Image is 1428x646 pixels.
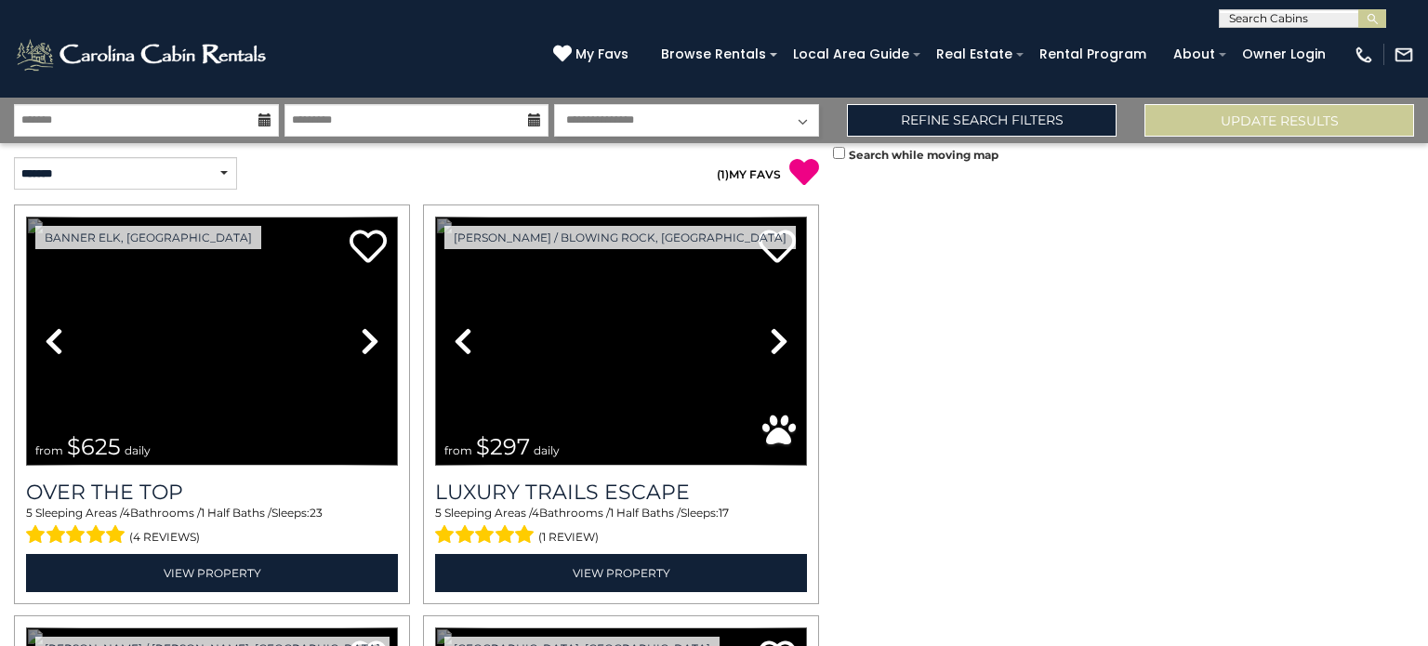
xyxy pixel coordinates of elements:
a: Banner Elk, [GEOGRAPHIC_DATA] [35,226,261,249]
span: (4 reviews) [129,525,200,549]
span: daily [534,443,560,457]
span: 4 [532,506,539,520]
a: [PERSON_NAME] / Blowing Rock, [GEOGRAPHIC_DATA] [444,226,796,249]
span: 5 [435,506,442,520]
a: Over The Top [26,480,398,505]
a: About [1164,40,1224,69]
span: ( ) [717,167,729,181]
img: phone-regular-white.png [1354,45,1374,65]
a: Browse Rentals [652,40,775,69]
span: (1 review) [538,525,599,549]
a: My Favs [553,45,633,65]
img: White-1-2.png [14,36,271,73]
span: 17 [719,506,729,520]
a: Refine Search Filters [847,104,1117,137]
span: My Favs [575,45,628,64]
div: Sleeping Areas / Bathrooms / Sleeps: [26,505,398,549]
span: 5 [26,506,33,520]
small: Search while moving map [849,148,998,162]
span: 23 [310,506,323,520]
img: dummy-image.jpg [435,217,807,466]
a: (1)MY FAVS [717,167,781,181]
input: Search while moving map [833,147,845,159]
img: dummy-image.jpg [26,217,398,466]
a: Real Estate [927,40,1022,69]
span: 1 Half Baths / [201,506,271,520]
a: Add to favorites [350,228,387,268]
a: Local Area Guide [784,40,919,69]
a: Luxury Trails Escape [435,480,807,505]
img: mail-regular-white.png [1394,45,1414,65]
a: Rental Program [1030,40,1156,69]
div: Sleeping Areas / Bathrooms / Sleeps: [435,505,807,549]
span: daily [125,443,151,457]
button: Update Results [1144,104,1414,137]
span: 1 [721,167,725,181]
a: View Property [435,554,807,592]
span: from [35,443,63,457]
a: Owner Login [1233,40,1335,69]
span: $297 [476,433,530,460]
span: $625 [67,433,121,460]
a: View Property [26,554,398,592]
span: 1 Half Baths / [610,506,681,520]
span: 4 [123,506,130,520]
span: from [444,443,472,457]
